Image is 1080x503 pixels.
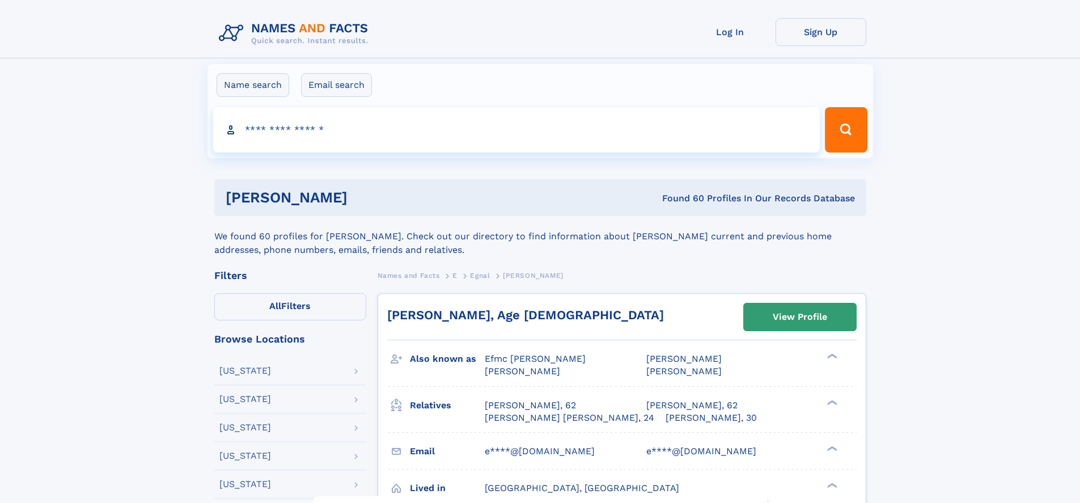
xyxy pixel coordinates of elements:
[646,366,722,377] span: [PERSON_NAME]
[824,353,838,360] div: ❯
[485,483,679,493] span: [GEOGRAPHIC_DATA], [GEOGRAPHIC_DATA]
[824,399,838,406] div: ❯
[685,18,776,46] a: Log In
[378,268,440,282] a: Names and Facts
[824,481,838,489] div: ❯
[825,107,867,153] button: Search Button
[744,303,856,331] a: View Profile
[214,293,366,320] label: Filters
[410,479,485,498] h3: Lived in
[387,308,664,322] a: [PERSON_NAME], Age [DEMOGRAPHIC_DATA]
[410,396,485,415] h3: Relatives
[214,18,378,49] img: Logo Names and Facts
[776,18,866,46] a: Sign Up
[226,191,505,205] h1: [PERSON_NAME]
[485,353,586,364] span: Efmc [PERSON_NAME]
[646,353,722,364] span: [PERSON_NAME]
[219,451,271,460] div: [US_STATE]
[217,73,289,97] label: Name search
[219,480,271,489] div: [US_STATE]
[219,366,271,375] div: [US_STATE]
[452,272,458,280] span: E
[773,304,827,330] div: View Profile
[824,445,838,452] div: ❯
[505,192,855,205] div: Found 60 Profiles In Our Records Database
[410,442,485,461] h3: Email
[666,412,757,424] a: [PERSON_NAME], 30
[470,268,490,282] a: Egnal
[452,268,458,282] a: E
[214,270,366,281] div: Filters
[219,395,271,404] div: [US_STATE]
[410,349,485,369] h3: Also known as
[485,399,576,412] a: [PERSON_NAME], 62
[214,334,366,344] div: Browse Locations
[503,272,564,280] span: [PERSON_NAME]
[485,412,654,424] a: [PERSON_NAME] [PERSON_NAME], 24
[213,107,820,153] input: search input
[269,301,281,311] span: All
[219,423,271,432] div: [US_STATE]
[214,216,866,257] div: We found 60 profiles for [PERSON_NAME]. Check out our directory to find information about [PERSON...
[646,399,738,412] a: [PERSON_NAME], 62
[485,366,560,377] span: [PERSON_NAME]
[301,73,372,97] label: Email search
[470,272,490,280] span: Egnal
